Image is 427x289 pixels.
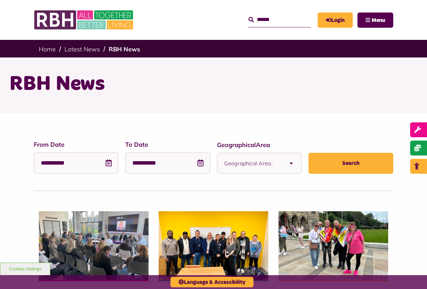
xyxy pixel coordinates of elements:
[372,18,385,23] span: Menu
[109,45,140,53] a: RBH News
[125,140,210,149] label: To Date
[34,140,118,149] label: From Date
[278,211,388,280] img: RBH customers and colleagues at the Rochdale Pride event outside the town hall
[39,211,149,280] img: Board Meeting
[34,7,135,33] img: RBH
[159,211,268,280] img: Group photo of customers and colleagues at the Lighthouse Project
[217,140,302,149] label: GeographicalArea
[9,71,418,97] h1: RBH News
[224,153,281,173] span: Geographical Area..
[39,45,56,53] a: Home
[318,13,353,28] a: MyRBH
[64,45,100,53] a: Latest News
[357,13,393,28] button: Navigation
[397,259,427,289] iframe: Netcall Web Assistant for live chat
[309,153,393,174] button: Search
[170,277,253,287] button: Language & Accessibility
